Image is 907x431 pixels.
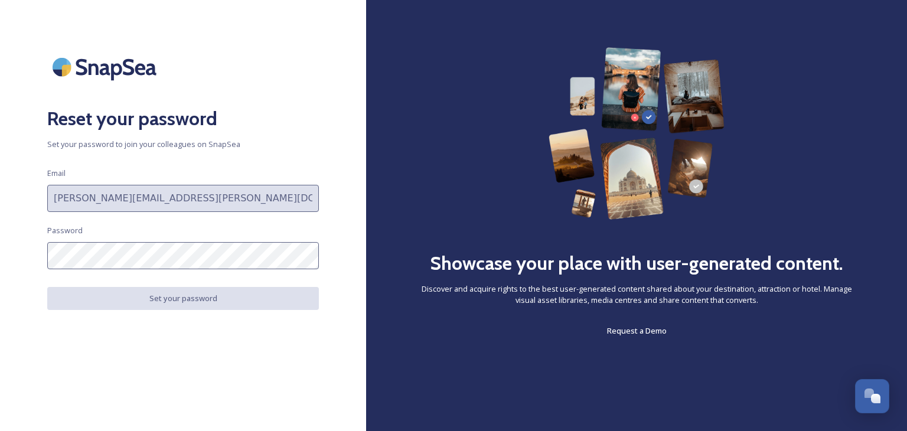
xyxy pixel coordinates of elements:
h2: Showcase your place with user-generated content. [430,249,843,277]
span: Password [47,225,83,236]
img: SnapSea Logo [47,47,165,87]
img: 63b42ca75bacad526042e722_Group%20154-p-800.png [549,47,725,220]
span: Request a Demo [607,325,667,336]
span: Discover and acquire rights to the best user-generated content shared about your destination, att... [413,283,860,306]
h2: Reset your password [47,105,319,133]
span: Email [47,168,66,179]
button: Set your password [47,287,319,310]
button: Open Chat [855,379,889,413]
a: Request a Demo [607,324,667,338]
span: Set your password to join your colleagues on SnapSea [47,139,319,150]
